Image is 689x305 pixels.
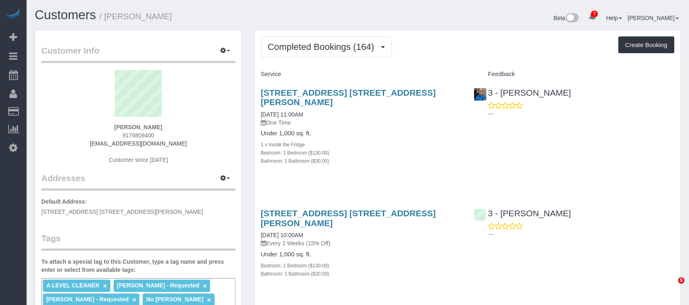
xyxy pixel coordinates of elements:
a: [STREET_ADDRESS] [STREET_ADDRESS][PERSON_NAME] [261,88,436,107]
h4: Under 1,000 sq. ft. [261,130,461,137]
h4: Under 1,000 sq. ft. [261,251,461,258]
a: 3 - [PERSON_NAME] [474,88,571,97]
small: 1 x Inside the Fridge [261,142,305,148]
button: Completed Bookings (164) [261,36,392,57]
label: Default Address: [41,197,87,206]
span: No [PERSON_NAME] [146,296,204,303]
a: [DATE] 10:00AM [261,232,303,238]
img: 3 - Geraldin Bastidas [474,88,486,101]
img: Automaid Logo [5,8,21,20]
button: Create Booking [618,36,674,54]
img: New interface [565,13,579,24]
span: [PERSON_NAME] - Requested [117,282,199,289]
strong: [PERSON_NAME] [114,124,162,130]
legend: Tags [41,232,235,251]
small: / [PERSON_NAME] [100,12,172,21]
a: × [132,296,136,303]
span: [STREET_ADDRESS] [STREET_ADDRESS][PERSON_NAME] [41,209,203,215]
p: Every 2 Weeks (15% Off) [261,239,461,247]
p: One Time [261,119,461,127]
a: 7 [584,8,600,26]
span: [PERSON_NAME] - Requested [46,296,128,303]
a: Help [606,15,622,21]
a: 3 - [PERSON_NAME] [474,209,571,218]
label: To attach a special tag to this Customer, type a tag name and press enter or select from availabl... [41,258,235,274]
p: --- [488,110,674,118]
span: Completed Bookings (164) [268,42,378,52]
h4: Feedback [474,71,674,78]
span: 9176809400 [123,132,154,139]
a: × [203,283,207,289]
span: 7 [591,11,598,17]
small: Bathroom: 1 Bathroom ($30.00) [261,271,329,277]
span: Customer since [DATE] [109,157,168,163]
a: [EMAIL_ADDRESS][DOMAIN_NAME] [90,140,187,147]
iframe: Intercom live chat [661,277,681,297]
small: Bedroom: 1 Bedroom ($130.00) [261,150,329,156]
a: [PERSON_NAME] [628,15,679,21]
small: Bedroom: 1 Bedroom ($130.00) [261,263,329,269]
a: [DATE] 11:00AM [261,111,303,118]
span: 5 [678,277,685,284]
a: Beta [554,15,579,21]
a: × [103,283,107,289]
span: A LEVEL CLEANER [46,282,99,289]
h4: Service [261,71,461,78]
p: --- [488,230,674,238]
a: × [207,296,211,303]
a: Customers [35,8,96,22]
a: [STREET_ADDRESS] [STREET_ADDRESS][PERSON_NAME] [261,209,436,227]
small: Bathroom: 1 Bathroom ($30.00) [261,158,329,164]
legend: Customer Info [41,45,235,63]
